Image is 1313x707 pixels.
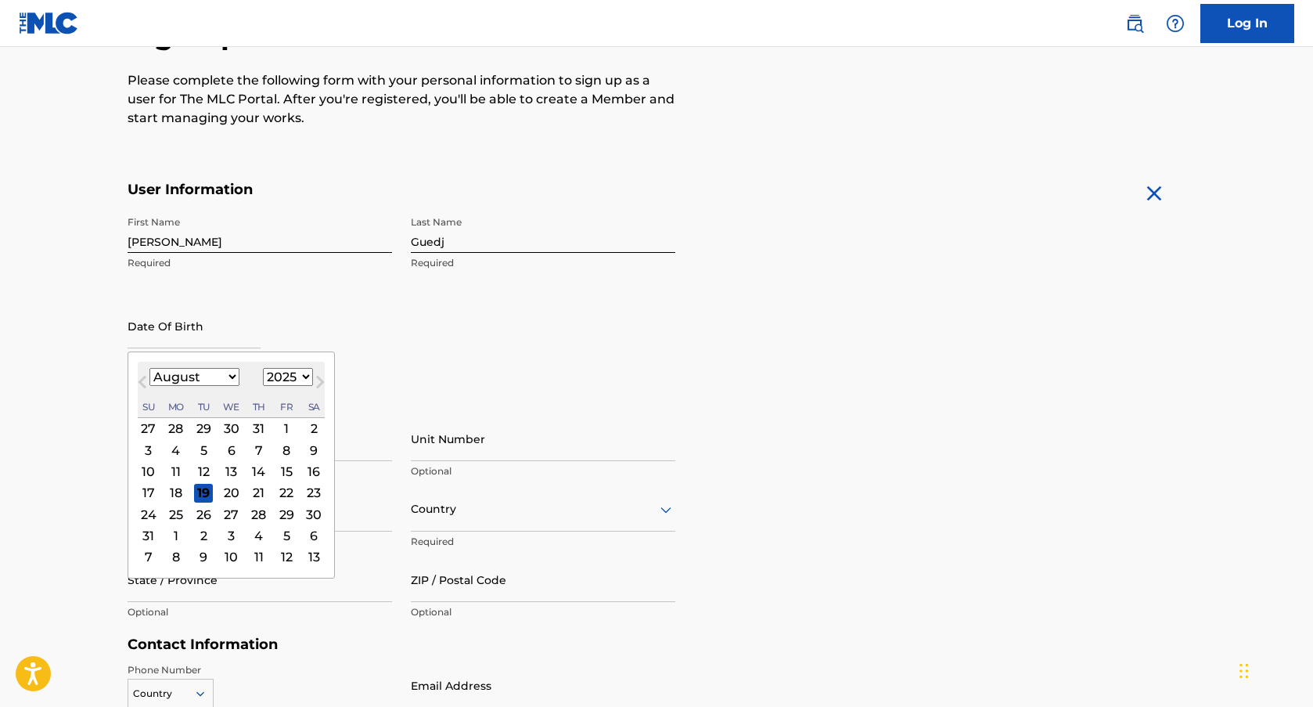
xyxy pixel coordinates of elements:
p: Optional [411,605,675,619]
div: Help [1160,8,1191,39]
div: Choose Sunday, August 31st, 2025 [139,526,158,545]
iframe: Chat Widget [1235,632,1313,707]
div: Choose Wednesday, August 13th, 2025 [222,462,241,481]
div: Choose Tuesday, August 5th, 2025 [194,441,213,460]
div: Thursday [250,397,268,416]
p: Optional [411,464,675,478]
div: Choose Friday, August 1st, 2025 [277,419,296,438]
img: close [1142,181,1167,206]
div: Choose Wednesday, September 10th, 2025 [222,547,241,566]
div: Glisser [1239,647,1249,694]
div: Choose Monday, August 25th, 2025 [167,505,185,524]
div: Choose Wednesday, August 27th, 2025 [222,505,241,524]
div: Choose Wednesday, September 3rd, 2025 [222,526,241,545]
div: Choose Sunday, August 10th, 2025 [139,462,158,481]
p: Required [128,256,392,270]
div: Choose Saturday, August 23rd, 2025 [304,483,323,502]
div: Choose Friday, August 22nd, 2025 [277,483,296,502]
p: Required [411,535,675,549]
h5: Contact Information [128,636,675,654]
div: Choose Tuesday, September 2nd, 2025 [194,526,213,545]
div: Month August, 2025 [138,418,325,568]
div: Friday [277,397,296,416]
div: Choose Tuesday, August 26th, 2025 [194,505,213,524]
div: Choose Sunday, July 27th, 2025 [139,419,158,438]
div: Choose Saturday, August 30th, 2025 [304,505,323,524]
div: Choose Tuesday, September 9th, 2025 [194,547,213,566]
div: Sunday [139,397,158,416]
div: Choose Sunday, August 24th, 2025 [139,505,158,524]
p: Required [411,256,675,270]
div: Choose Friday, August 29th, 2025 [277,505,296,524]
div: Choose Thursday, August 21st, 2025 [250,483,268,502]
h5: User Information [128,181,675,199]
div: Choose Saturday, August 16th, 2025 [304,462,323,481]
div: Choose Thursday, August 14th, 2025 [250,462,268,481]
div: Choose Thursday, September 4th, 2025 [250,526,268,545]
div: Choose Saturday, September 6th, 2025 [304,526,323,545]
div: Choose Monday, September 1st, 2025 [167,526,185,545]
div: Tuesday [194,397,213,416]
p: Optional [128,605,392,619]
div: Monday [167,397,185,416]
div: Choose Friday, August 15th, 2025 [277,462,296,481]
div: Choose Thursday, September 11th, 2025 [250,547,268,566]
div: Choose Monday, August 18th, 2025 [167,483,185,502]
div: Saturday [304,397,323,416]
img: search [1125,14,1144,33]
div: Choose Wednesday, July 30th, 2025 [222,419,241,438]
div: Widget de chat [1235,632,1313,707]
p: Please complete the following form with your personal information to sign up as a user for The ML... [128,71,675,128]
div: Choose Wednesday, August 6th, 2025 [222,441,241,460]
div: Choose Friday, September 12th, 2025 [277,547,296,566]
div: Choose Sunday, September 7th, 2025 [139,547,158,566]
div: Choose Monday, August 4th, 2025 [167,441,185,460]
div: Choose Saturday, August 9th, 2025 [304,441,323,460]
a: Public Search [1119,8,1150,39]
div: Choose Saturday, September 13th, 2025 [304,547,323,566]
div: Choose Tuesday, August 12th, 2025 [194,462,213,481]
div: Choose Saturday, August 2nd, 2025 [304,419,323,438]
div: Choose Thursday, August 7th, 2025 [250,441,268,460]
div: Choose Friday, August 8th, 2025 [277,441,296,460]
div: Choose Monday, September 8th, 2025 [167,547,185,566]
button: Next Month [308,373,333,398]
div: Choose Sunday, August 17th, 2025 [139,483,158,502]
div: Choose Thursday, July 31st, 2025 [250,419,268,438]
div: Choose Date [128,352,335,579]
button: Previous Month [130,373,155,398]
div: Choose Thursday, August 28th, 2025 [250,505,268,524]
a: Log In [1200,4,1294,43]
div: Choose Friday, September 5th, 2025 [277,526,296,545]
div: Choose Tuesday, August 19th, 2025 [194,483,213,502]
div: Choose Sunday, August 3rd, 2025 [139,441,158,460]
div: Choose Monday, August 11th, 2025 [167,462,185,481]
div: Wednesday [222,397,241,416]
h5: Personal Address [128,399,1185,417]
div: Choose Tuesday, July 29th, 2025 [194,419,213,438]
img: MLC Logo [19,12,79,34]
div: Choose Wednesday, August 20th, 2025 [222,483,241,502]
img: help [1166,14,1185,33]
div: Choose Monday, July 28th, 2025 [167,419,185,438]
